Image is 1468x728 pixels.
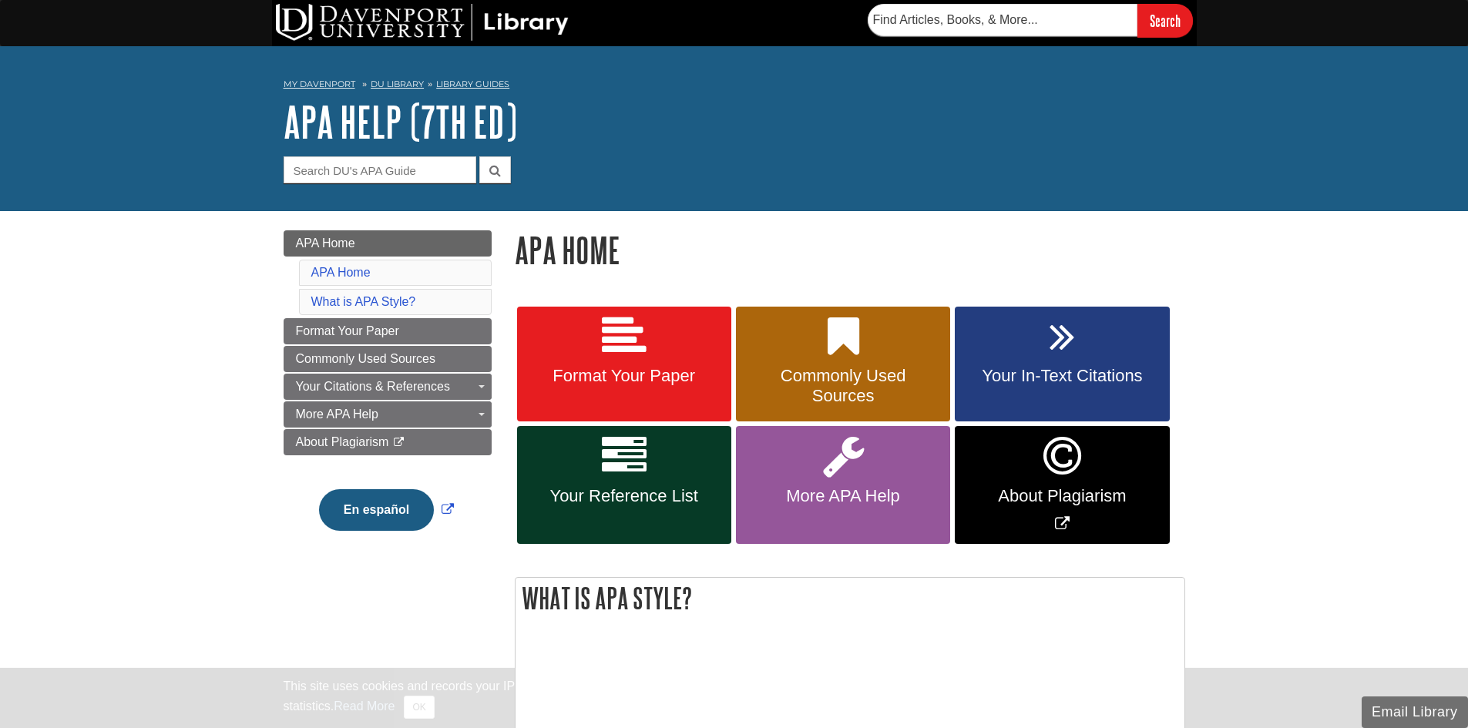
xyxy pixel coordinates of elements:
[404,696,434,719] button: Close
[736,426,950,544] a: More APA Help
[315,503,458,516] a: Link opens in new window
[868,4,1193,37] form: Searches DU Library's articles, books, and more
[517,426,731,544] a: Your Reference List
[319,489,434,531] button: En español
[284,98,517,146] a: APA Help (7th Ed)
[392,438,405,448] i: This link opens in a new window
[284,318,492,344] a: Format Your Paper
[284,429,492,455] a: About Plagiarism
[1362,696,1468,728] button: Email Library
[284,374,492,400] a: Your Citations & References
[371,79,424,89] a: DU Library
[736,307,950,422] a: Commonly Used Sources
[296,237,355,250] span: APA Home
[529,486,720,506] span: Your Reference List
[747,486,939,506] span: More APA Help
[296,435,389,448] span: About Plagiarism
[529,366,720,386] span: Format Your Paper
[516,578,1184,619] h2: What is APA Style?
[747,366,939,406] span: Commonly Used Sources
[284,230,492,257] a: APA Home
[296,324,399,337] span: Format Your Paper
[284,677,1185,719] div: This site uses cookies and records your IP address for usage statistics. Additionally, we use Goo...
[276,4,569,41] img: DU Library
[296,408,378,421] span: More APA Help
[284,156,476,183] input: Search DU's APA Guide
[966,486,1157,506] span: About Plagiarism
[955,426,1169,544] a: Link opens in new window
[311,295,416,308] a: What is APA Style?
[868,4,1137,36] input: Find Articles, Books, & More...
[955,307,1169,422] a: Your In-Text Citations
[311,266,371,279] a: APA Home
[296,352,435,365] span: Commonly Used Sources
[284,230,492,557] div: Guide Page Menu
[284,346,492,372] a: Commonly Used Sources
[284,74,1185,99] nav: breadcrumb
[334,699,395,713] a: Read More
[517,307,731,422] a: Format Your Paper
[515,230,1185,270] h1: APA Home
[296,380,450,393] span: Your Citations & References
[1137,4,1193,37] input: Search
[284,78,355,91] a: My Davenport
[436,79,509,89] a: Library Guides
[284,401,492,428] a: More APA Help
[966,366,1157,386] span: Your In-Text Citations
